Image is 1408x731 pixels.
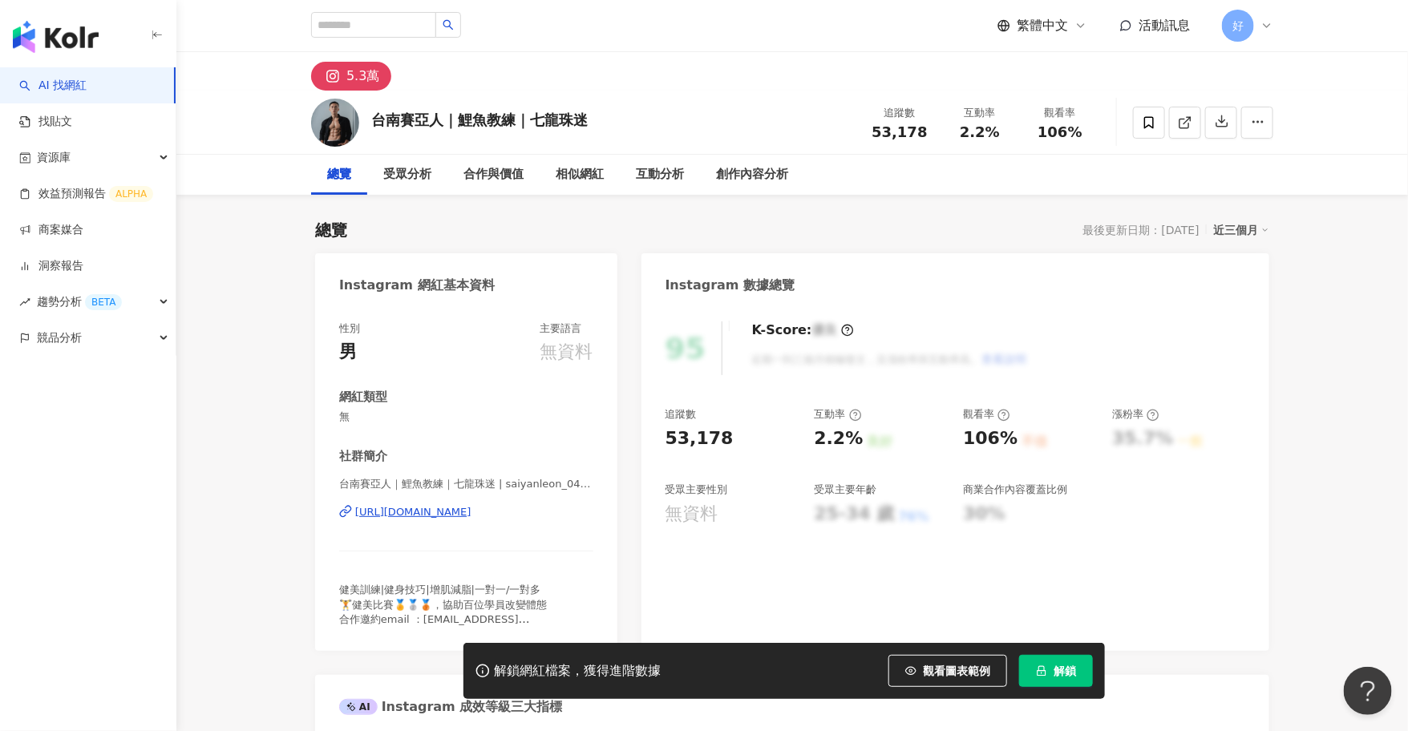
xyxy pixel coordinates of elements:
span: 2.2% [960,124,1000,140]
div: 台南賽亞人｜鯉魚教練｜七龍珠迷 [371,110,588,130]
div: 商業合作內容覆蓋比例 [963,483,1067,497]
span: 106% [1038,124,1082,140]
div: 106% [963,426,1018,451]
span: rise [19,297,30,308]
button: 觀看圖表範例 [888,655,1007,687]
a: [URL][DOMAIN_NAME] [339,505,593,519]
div: 社群簡介 [339,448,387,465]
span: 解鎖 [1054,664,1076,677]
span: 53,178 [872,123,927,140]
div: 總覽 [327,165,351,184]
div: K-Score : [752,321,854,339]
div: Instagram 網紅基本資料 [339,277,495,294]
div: 最後更新日期：[DATE] [1083,224,1200,236]
div: 性別 [339,321,360,336]
a: 效益預測報告ALPHA [19,186,153,202]
div: 觀看率 [1030,105,1090,121]
div: Instagram 成效等級三大指標 [339,698,562,716]
div: 觀看率 [963,407,1010,422]
div: 無資料 [666,502,718,527]
div: [URL][DOMAIN_NAME] [355,505,471,519]
a: 商案媒合 [19,222,83,238]
div: 53,178 [666,426,734,451]
div: 近三個月 [1213,220,1269,240]
div: 互動率 [814,407,861,422]
div: 追蹤數 [869,105,930,121]
div: 受眾分析 [383,165,431,184]
a: 洞察報告 [19,258,83,274]
a: searchAI 找網紅 [19,78,87,94]
div: 追蹤數 [666,407,697,422]
div: 相似網紅 [556,165,604,184]
div: Instagram 數據總覽 [666,277,795,294]
span: 資源庫 [37,139,71,176]
span: 活動訊息 [1139,18,1190,33]
div: 主要語言 [540,321,582,336]
button: 解鎖 [1019,655,1093,687]
span: 台南賽亞人｜鯉魚教練｜七龍珠迷 | saiyanleon_0401 [339,477,593,491]
div: 2.2% [814,426,863,451]
div: 受眾主要年齡 [814,483,876,497]
div: 互動率 [949,105,1010,121]
div: 男 [339,340,357,365]
a: 找貼文 [19,114,72,130]
div: 網紅類型 [339,389,387,406]
span: lock [1036,665,1047,676]
div: 合作與價值 [463,165,524,184]
div: 創作內容分析 [716,165,788,184]
div: 5.3萬 [346,65,379,87]
span: 觀看圖表範例 [923,664,990,677]
span: 好 [1232,17,1244,34]
div: BETA [85,294,122,310]
div: 漲粉率 [1112,407,1159,422]
span: 無 [339,410,593,424]
span: 健美訓練|健身技巧|增肌減脂|一對一/一對多 🏋️健美比賽🏅🥈🥉，協助百位學員改變體態 合作邀約email ：[EMAIL_ADDRESS][DOMAIN_NAME] 線下課程、短影音、各式表單... [339,584,547,683]
button: 5.3萬 [311,62,391,91]
div: 無資料 [540,340,593,365]
div: 總覽 [315,219,347,241]
div: 受眾主要性別 [666,483,728,497]
img: KOL Avatar [311,99,359,147]
span: 繁體中文 [1017,17,1068,34]
span: search [443,19,454,30]
div: 互動分析 [636,165,684,184]
img: logo [13,21,99,53]
span: 競品分析 [37,320,82,356]
div: 解鎖網紅檔案，獲得進階數據 [494,663,661,680]
div: AI [339,699,378,715]
span: 趨勢分析 [37,284,122,320]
